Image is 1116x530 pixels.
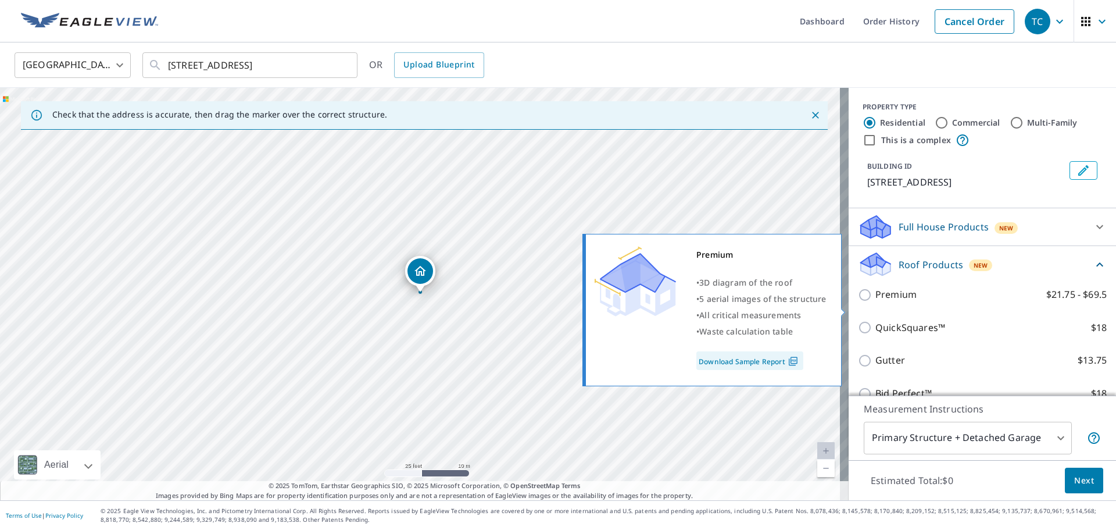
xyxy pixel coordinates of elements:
a: Upload Blueprint [394,52,484,78]
button: Edit building 1 [1069,161,1097,180]
a: Privacy Policy [45,511,83,520]
div: Full House ProductsNew [858,213,1107,241]
div: • [696,275,827,291]
div: Aerial [14,450,101,479]
input: Search by address or latitude-longitude [168,49,334,81]
img: Premium [595,247,676,316]
label: Multi-Family [1027,117,1078,129]
span: 3D diagram of the roof [699,277,792,288]
span: © 2025 TomTom, Earthstar Geographics SIO, © 2025 Microsoft Corporation, © [269,481,581,491]
a: OpenStreetMap [510,481,559,490]
span: Your report will include the primary structure and a detached garage if one exists. [1087,431,1101,445]
p: © 2025 Eagle View Technologies, Inc. and Pictometry International Corp. All Rights Reserved. Repo... [101,507,1110,524]
p: QuickSquares™ [875,321,945,335]
div: Premium [696,247,827,263]
p: Roof Products [899,258,963,272]
div: PROPERTY TYPE [863,102,1102,112]
div: Dropped pin, building 1, Residential property, 1155 Old Hearthstone Cir W Collierville, TN 38017 [405,256,435,292]
span: All critical measurements [699,310,801,321]
span: 5 aerial images of the structure [699,293,826,304]
label: Commercial [952,117,1000,129]
p: Estimated Total: $0 [861,468,963,493]
img: EV Logo [21,13,158,30]
p: Gutter [875,353,905,368]
span: Waste calculation table [699,326,793,337]
img: Pdf Icon [785,356,801,367]
a: Current Level 20, Zoom In Disabled [817,442,835,460]
div: Primary Structure + Detached Garage [864,422,1072,454]
p: $21.75 - $69.5 [1046,287,1107,302]
div: • [696,307,827,323]
label: This is a complex [881,134,951,146]
span: New [974,261,988,270]
p: $18 [1091,321,1107,335]
span: New [999,223,1014,233]
span: Next [1074,474,1094,488]
p: Check that the address is accurate, then drag the marker over the correct structure. [52,109,387,120]
p: | [6,512,83,519]
a: Terms of Use [6,511,42,520]
p: Full House Products [899,220,989,234]
a: Cancel Order [935,9,1014,34]
p: Premium [875,287,917,302]
span: Upload Blueprint [403,58,474,72]
label: Residential [880,117,925,129]
div: [GEOGRAPHIC_DATA] [15,49,131,81]
a: Download Sample Report [696,351,803,370]
p: [STREET_ADDRESS] [867,175,1065,189]
p: $18 [1091,386,1107,401]
a: Current Level 20, Zoom Out [817,460,835,477]
div: • [696,323,827,340]
div: Aerial [41,450,72,479]
button: Close [808,108,823,123]
button: Next [1065,468,1103,494]
p: $13.75 [1078,353,1107,368]
p: Bid Perfect™ [875,386,932,401]
div: OR [369,52,484,78]
div: Roof ProductsNew [858,251,1107,278]
p: Measurement Instructions [864,402,1101,416]
div: • [696,291,827,307]
a: Terms [561,481,581,490]
div: TC [1025,9,1050,34]
p: BUILDING ID [867,161,912,171]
